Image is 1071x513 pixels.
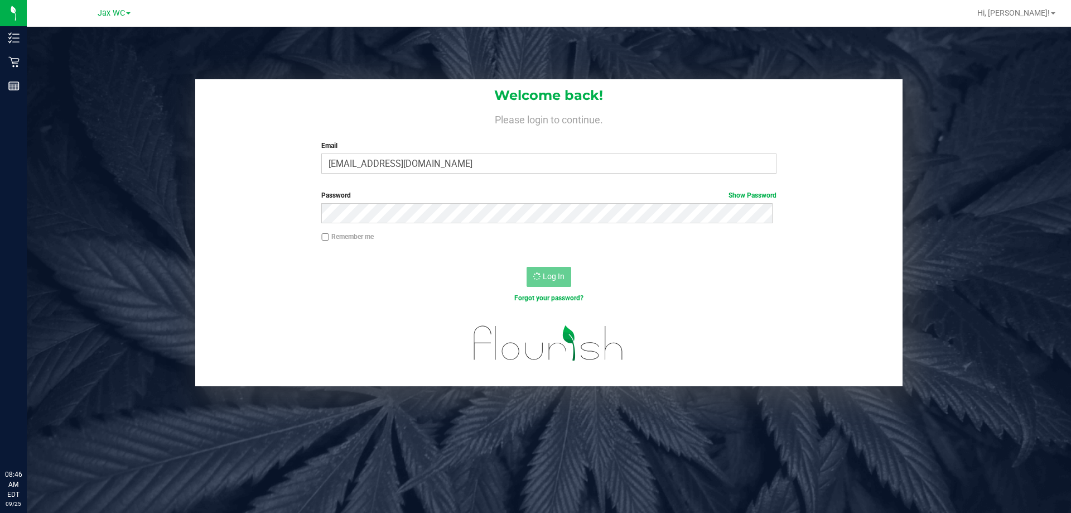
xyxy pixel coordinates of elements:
[5,469,22,500] p: 08:46 AM EDT
[8,32,20,44] inline-svg: Inventory
[527,267,571,287] button: Log In
[8,56,20,68] inline-svg: Retail
[543,272,565,281] span: Log In
[195,112,903,125] h4: Please login to continue.
[98,8,125,18] span: Jax WC
[8,80,20,92] inline-svg: Reports
[729,191,776,199] a: Show Password
[514,294,583,302] a: Forgot your password?
[460,315,637,372] img: flourish_logo.svg
[321,141,776,151] label: Email
[5,500,22,508] p: 09/25
[321,232,374,242] label: Remember me
[321,191,351,199] span: Password
[195,88,903,103] h1: Welcome back!
[977,8,1050,17] span: Hi, [PERSON_NAME]!
[321,233,329,241] input: Remember me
